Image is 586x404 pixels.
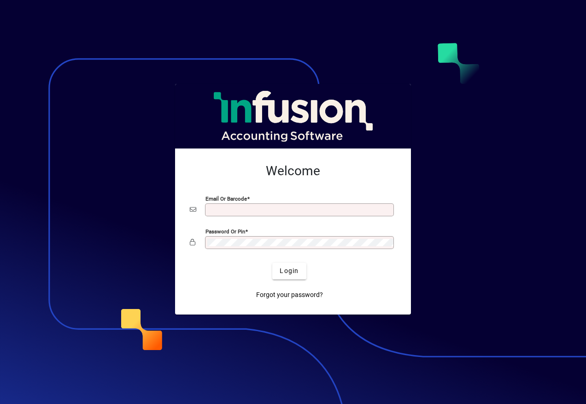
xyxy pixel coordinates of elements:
[205,195,247,202] mat-label: Email or Barcode
[280,266,299,276] span: Login
[272,263,306,279] button: Login
[205,228,245,234] mat-label: Password or Pin
[252,287,327,303] a: Forgot your password?
[190,163,396,179] h2: Welcome
[256,290,323,300] span: Forgot your password?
